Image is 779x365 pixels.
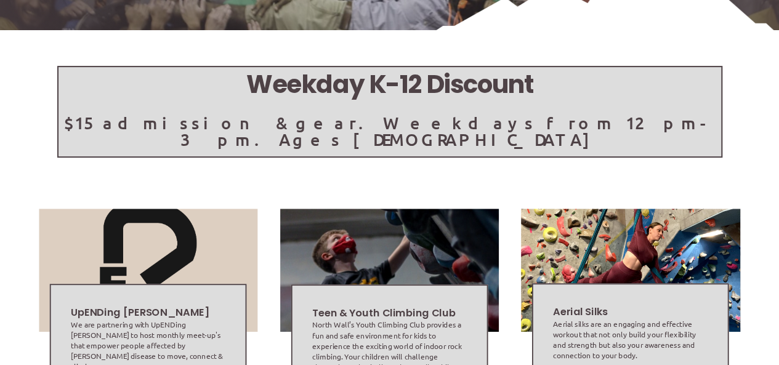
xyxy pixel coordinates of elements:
[59,114,721,148] p: $15 admission & gear. Weekdays from 12pm-3pm. Ages [DEMOGRAPHIC_DATA]
[520,209,741,332] img: Image
[280,209,499,332] img: Image
[71,305,226,319] h2: UpENDing [PERSON_NAME]
[553,318,708,360] div: Aerial silks are an engaging and effective workout that not only build your flexibility and stren...
[312,306,467,320] h2: Teen & Youth Climbing Club
[39,209,257,332] img: Image
[553,305,708,319] h2: Aerial Silks
[59,67,721,102] h5: Weekday K-12 Discount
